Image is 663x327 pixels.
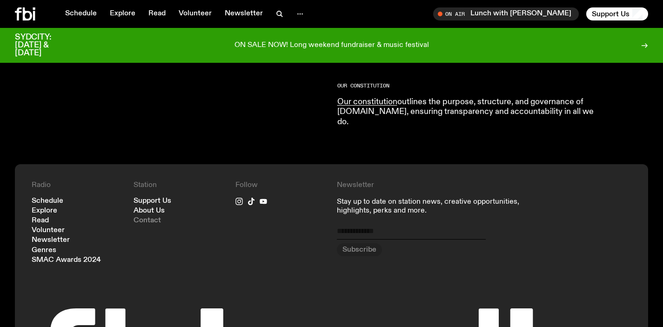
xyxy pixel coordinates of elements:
[60,7,102,20] a: Schedule
[32,227,65,234] a: Volunteer
[134,217,161,224] a: Contact
[32,237,70,244] a: Newsletter
[32,207,57,214] a: Explore
[586,7,648,20] button: Support Us
[235,181,326,190] h4: Follow
[32,257,101,264] a: SMAC Awards 2024
[32,181,122,190] h4: Radio
[134,207,165,214] a: About Us
[134,198,171,205] a: Support Us
[337,243,382,256] button: Subscribe
[592,10,630,18] span: Support Us
[15,33,74,57] h3: SYDCITY: [DATE] & [DATE]
[173,7,217,20] a: Volunteer
[433,7,579,20] button: On AirLunch with [PERSON_NAME]
[32,198,63,205] a: Schedule
[32,247,56,254] a: Genres
[337,83,605,88] h2: Our Constitution
[143,7,171,20] a: Read
[104,7,141,20] a: Explore
[337,98,397,106] a: Our constitution
[337,198,529,215] p: Stay up to date on station news, creative opportunities, highlights, perks and more.
[219,7,268,20] a: Newsletter
[134,181,224,190] h4: Station
[337,181,529,190] h4: Newsletter
[32,217,49,224] a: Read
[337,97,605,127] p: outlines the purpose, structure, and governance of [DOMAIN_NAME], ensuring transparency and accou...
[234,41,429,50] p: ON SALE NOW! Long weekend fundraiser & music festival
